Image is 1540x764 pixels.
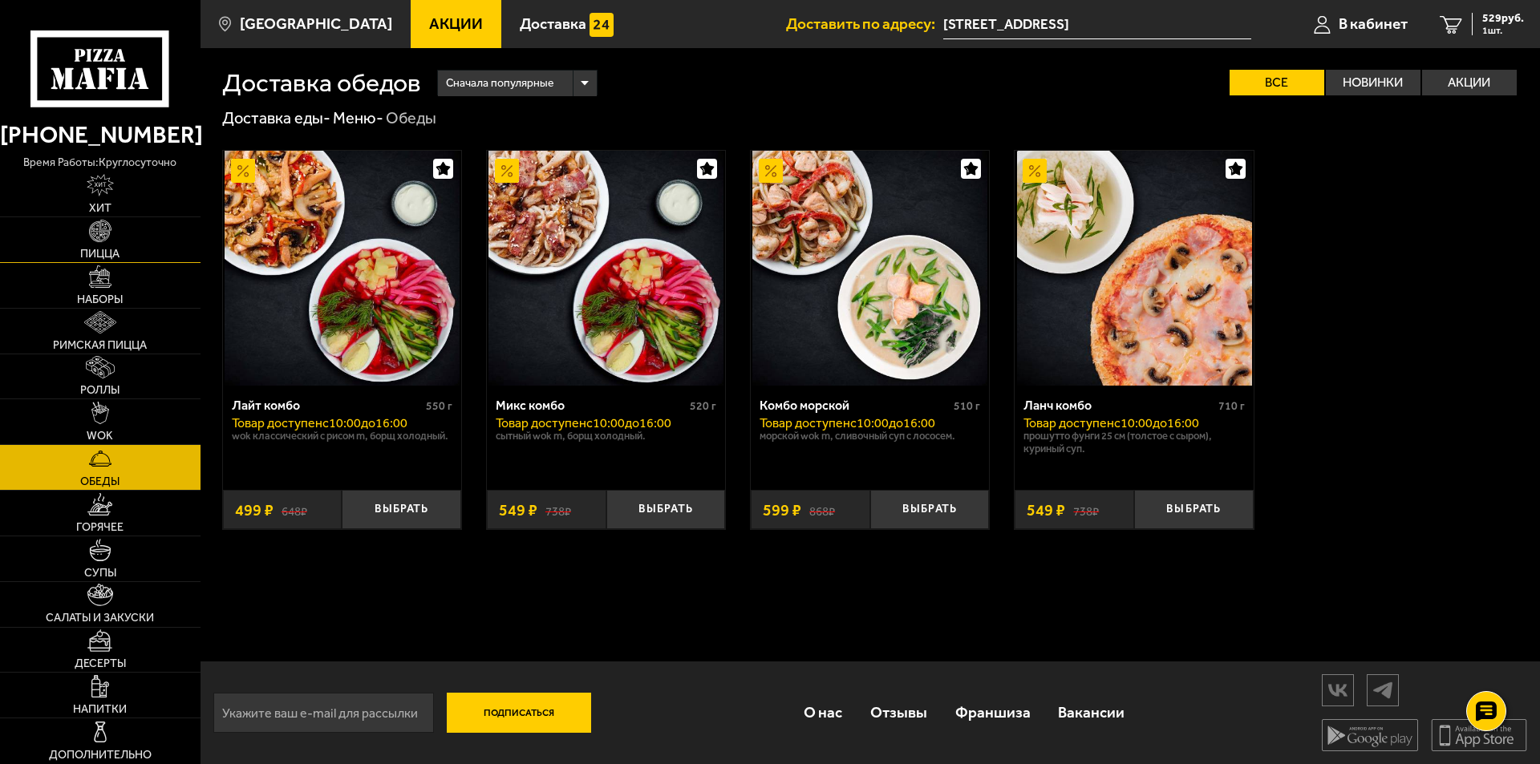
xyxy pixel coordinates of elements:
span: 549 ₽ [1027,502,1065,518]
span: Доставка [520,16,586,31]
button: Выбрать [606,490,726,529]
s: 868 ₽ [809,502,835,518]
label: Все [1230,70,1324,95]
div: Комбо морской [760,398,950,413]
p: Сытный Wok M, Борщ холодный. [496,430,716,443]
span: 529 руб. [1482,13,1524,24]
img: 15daf4d41897b9f0e9f617042186c801.svg [590,13,614,37]
div: Ланч комбо [1023,398,1214,413]
img: Акционный [1023,159,1047,183]
img: Акционный [495,159,519,183]
p: Прошутто Фунги 25 см (толстое с сыром), Куриный суп. [1023,430,1244,455]
img: Микс комбо [488,151,723,386]
img: vk [1323,676,1353,704]
p: Wok классический с рисом M, Борщ холодный. [232,430,452,443]
a: Доставка еды- [222,108,330,127]
img: Акционный [231,159,255,183]
span: Акции [429,16,483,31]
label: Акции [1422,70,1517,95]
button: Выбрать [342,490,461,529]
span: Обеды [80,476,120,487]
span: Напитки [73,704,127,715]
span: Доставить по адресу: [786,16,943,31]
a: АкционныйЛайт комбо [223,151,461,386]
a: Меню- [333,108,383,127]
span: Десерты [75,658,126,669]
input: Ваш адрес доставки [943,10,1251,39]
span: Товар доступен [232,415,322,431]
img: Комбо морской [752,151,987,386]
div: Лайт комбо [232,398,422,413]
span: Римская пицца [53,340,147,351]
span: Товар доступен [1023,415,1114,431]
span: WOK [87,431,113,442]
s: 648 ₽ [282,502,307,518]
img: tg [1368,676,1398,704]
label: Новинки [1326,70,1420,95]
span: Ленинградская область, Всеволожский район, Заневское городское поселение, городской посёлок Янино... [943,10,1251,39]
a: Франшиза [941,686,1044,738]
span: 1 шт. [1482,26,1524,35]
p: Морской Wok M, Сливочный суп с лососем. [760,430,980,443]
s: 738 ₽ [545,502,571,518]
button: Выбрать [870,490,990,529]
span: Роллы [80,385,120,396]
a: О нас [790,686,857,738]
span: Салаты и закуски [46,612,154,624]
div: Обеды [386,107,436,128]
a: Отзывы [857,686,942,738]
img: Акционный [759,159,783,183]
span: Наборы [77,294,123,305]
span: Сначала популярные [446,68,554,99]
h1: Доставка обедов [222,70,421,95]
span: 550 г [426,399,452,413]
span: c 10:00 до 16:00 [850,415,935,431]
span: Товар доступен [496,415,586,431]
img: Лайт комбо [225,151,460,386]
s: 738 ₽ [1073,502,1099,518]
a: АкционныйКомбо морской [751,151,989,386]
div: Микс комбо [496,398,686,413]
span: 710 г [1218,399,1245,413]
span: [GEOGRAPHIC_DATA] [240,16,392,31]
button: Подписаться [447,693,591,733]
a: АкционныйЛанч комбо [1015,151,1253,386]
span: c 10:00 до 16:00 [1114,415,1199,431]
button: Выбрать [1134,490,1254,529]
span: В кабинет [1339,16,1408,31]
span: 599 ₽ [763,502,801,518]
span: Товар доступен [760,415,850,431]
span: 499 ₽ [235,502,274,518]
span: Дополнительно [49,750,152,761]
span: Горячее [76,522,124,533]
span: Пицца [80,249,120,260]
img: Ланч комбо [1017,151,1252,386]
span: 510 г [954,399,980,413]
span: c 10:00 до 16:00 [586,415,671,431]
span: Хит [89,203,111,214]
span: 520 г [690,399,716,413]
a: АкционныйМикс комбо [487,151,725,386]
a: Вакансии [1044,686,1139,738]
input: Укажите ваш e-mail для рассылки [213,693,434,733]
span: 549 ₽ [499,502,537,518]
span: c 10:00 до 16:00 [322,415,407,431]
span: Супы [84,568,116,579]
